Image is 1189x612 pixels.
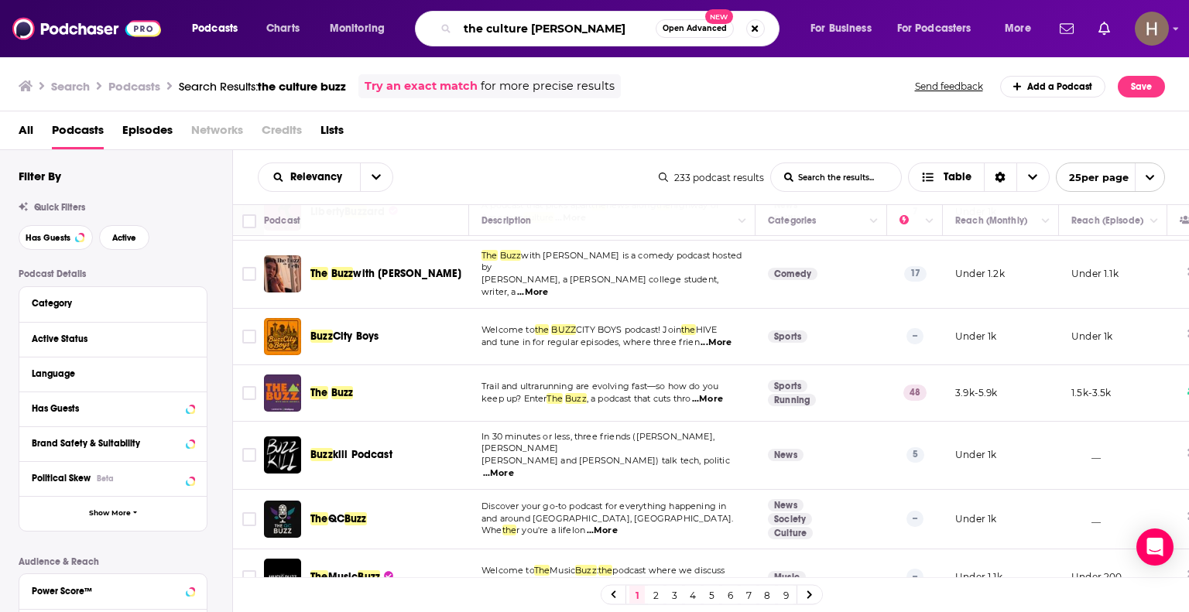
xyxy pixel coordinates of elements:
span: Toggle select row [242,570,256,584]
a: Society [768,513,812,525]
span: Open Advanced [663,25,727,32]
span: the [502,525,517,535]
div: Has Guests [32,403,181,414]
span: City Boys [333,330,379,343]
a: Music [768,571,806,583]
span: BUZZ [551,324,576,335]
span: : [597,565,598,576]
p: Under 1k [955,448,996,461]
span: the [598,565,613,576]
a: 6 [722,586,738,604]
button: open menu [360,163,392,191]
span: Show More [89,509,131,518]
button: Has Guests [32,398,194,418]
span: Toggle select row [242,267,256,281]
img: Buzzkill Podcast [264,436,301,474]
button: Show profile menu [1135,12,1169,46]
a: Sports [768,330,807,343]
a: Buzzkill Podcast [310,447,392,463]
h2: Choose List sort [258,162,393,192]
span: ...More [587,525,618,537]
span: Buzz [310,448,333,461]
a: Show notifications dropdown [1092,15,1116,42]
div: Language [32,368,184,379]
span: ...More [483,467,514,480]
a: TheBuzz [310,385,353,401]
p: 1.5k-3.5k [1071,386,1112,399]
button: open menu [181,16,258,41]
span: ...More [692,393,723,405]
span: Toggle select row [242,448,256,462]
p: 5 [906,447,924,463]
span: Buzz [565,393,587,404]
a: 2 [648,586,663,604]
button: Political SkewBeta [32,468,194,487]
p: __ [1071,448,1101,461]
a: 8 [759,586,775,604]
span: Political Skew [32,473,91,484]
span: the culture buzz [258,79,346,94]
span: Logged in as hpoole [1135,12,1169,46]
span: Credits [262,118,302,149]
p: -- [906,511,923,526]
span: and around [GEOGRAPHIC_DATA], [GEOGRAPHIC_DATA]. Whe [481,513,733,536]
a: Add a Podcast [1000,76,1106,97]
p: Under 1k [955,512,996,525]
div: Beta [97,474,114,484]
a: Culture [768,527,813,539]
a: Episodes [122,118,173,149]
button: Column Actions [920,212,939,231]
p: Podcast Details [19,268,207,279]
span: [PERSON_NAME] and [PERSON_NAME]) talk tech, politic [481,455,730,466]
span: Discover your go-to podcast for everything happening in [481,501,726,511]
span: r you're a lifelon [516,525,585,535]
span: Has Guests [26,234,70,242]
p: Under 1k [1071,330,1112,343]
button: Active [99,225,149,250]
button: Column Actions [1037,212,1055,231]
a: 5 [704,586,719,604]
p: -- [906,569,923,584]
span: Charts [266,18,300,39]
a: All [19,118,33,149]
a: Running [768,394,816,406]
img: User Profile [1135,12,1169,46]
span: QC [328,512,344,525]
span: 25 per page [1057,166,1129,190]
p: Under 1.1k [955,570,1002,583]
span: Toggle select row [242,386,256,400]
div: Reach (Monthly) [955,211,1027,230]
span: The [534,565,550,576]
div: Active Status [32,333,184,344]
img: The QC Buzz [264,501,301,538]
img: The Music Buzz [264,559,301,596]
h2: Filter By [19,169,61,183]
button: Has Guests [19,225,93,250]
div: Power Score [899,211,921,230]
button: Send feedback [910,80,988,93]
span: podcast where we discuss [612,565,725,576]
a: 4 [685,586,701,604]
a: News [768,449,804,461]
div: Search podcasts, credits, & more... [430,11,794,46]
span: Buzz [331,386,354,399]
a: 1 [629,586,645,604]
button: Category [32,293,194,313]
span: Music [328,570,358,583]
a: TheMusicBuzz [310,569,393,585]
button: Column Actions [733,212,752,231]
span: CITY BOYS podcast! Join [576,324,681,335]
span: the [535,324,550,335]
a: The Buzz [264,374,301,412]
span: Active [112,234,136,242]
span: Quick Filters [34,202,85,213]
span: The [310,386,328,399]
span: with [PERSON_NAME] is a comedy podcast hosted by [481,250,742,273]
a: Lists [320,118,344,149]
a: Show notifications dropdown [1054,15,1080,42]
